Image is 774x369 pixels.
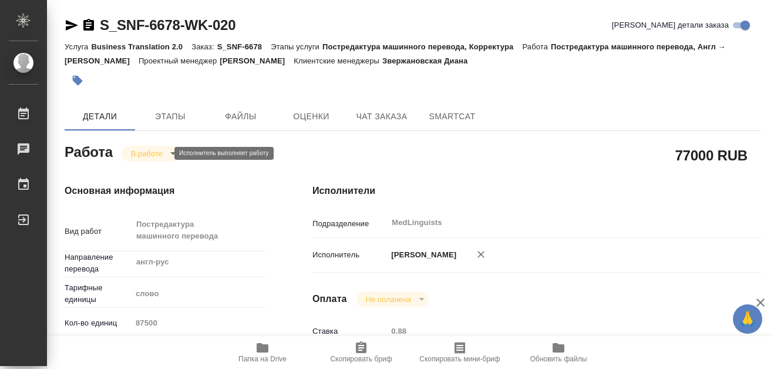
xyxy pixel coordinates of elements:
div: В работе [122,146,180,162]
p: Ставка [312,326,387,337]
span: Чат заказа [354,109,410,124]
p: Звержановская Диана [382,56,476,65]
h4: Исполнители [312,184,761,198]
p: Заказ: [191,42,217,51]
button: Скопировать ссылку для ЯМессенджера [65,18,79,32]
p: Направление перевода [65,251,132,275]
p: Подразделение [312,218,387,230]
span: Этапы [142,109,198,124]
span: Детали [72,109,128,124]
span: Файлы [213,109,269,124]
a: S_SNF-6678-WK-020 [100,17,235,33]
span: SmartCat [424,109,480,124]
button: Обновить файлы [509,336,608,369]
button: Скопировать бриф [312,336,410,369]
button: Не оплачена [362,294,415,304]
p: Вид работ [65,226,132,237]
p: Постредактура машинного перевода, Корректура [322,42,522,51]
button: 🙏 [733,304,762,334]
h2: 77000 RUB [675,145,748,165]
p: Клиентские менеджеры [294,56,382,65]
button: В работе [127,149,166,159]
p: Работа [522,42,551,51]
button: Папка на Drive [213,336,312,369]
p: Этапы услуги [271,42,322,51]
p: Проектный менеджер [139,56,220,65]
span: Скопировать бриф [330,355,392,363]
p: S_SNF-6678 [217,42,271,51]
p: [PERSON_NAME] [387,249,456,261]
h4: Основная информация [65,184,265,198]
p: Тарифные единицы [65,282,132,306]
input: Пустое поле [387,323,723,340]
p: Business Translation 2.0 [91,42,191,51]
span: [PERSON_NAME] детали заказа [612,19,729,31]
h4: Оплата [312,292,347,306]
h2: Работа [65,140,113,162]
p: [PERSON_NAME] [220,56,294,65]
span: Оценки [283,109,339,124]
p: Услуга [65,42,91,51]
div: В работе [356,291,429,307]
span: Обновить файлы [530,355,587,363]
span: Папка на Drive [238,355,287,363]
p: Кол-во единиц [65,317,132,329]
span: 🙏 [738,307,758,331]
span: Скопировать мини-бриф [419,355,500,363]
p: Исполнитель [312,249,387,261]
button: Скопировать мини-бриф [410,336,509,369]
button: Удалить исполнителя [468,241,494,267]
button: Добавить тэг [65,68,90,93]
button: Скопировать ссылку [82,18,96,32]
div: слово [132,284,265,304]
input: Пустое поле [132,314,265,331]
